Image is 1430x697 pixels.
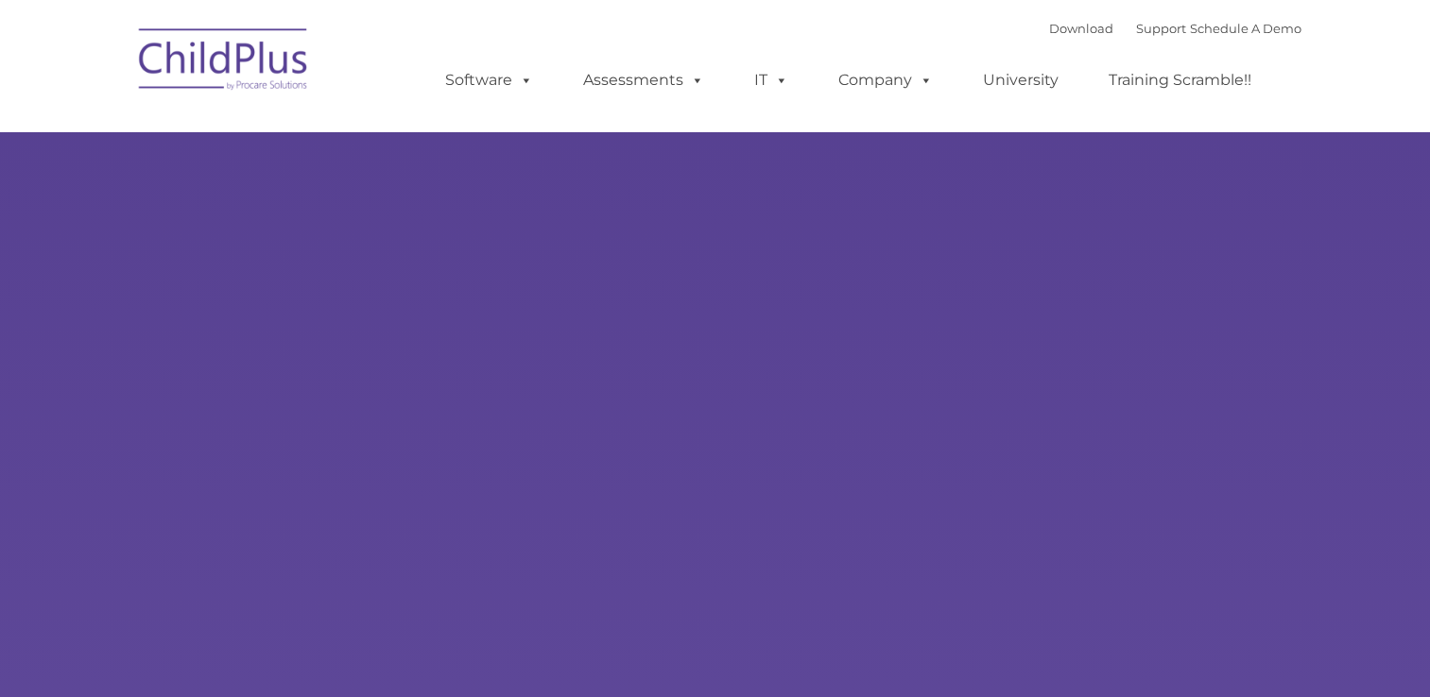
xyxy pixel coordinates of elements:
a: University [964,61,1077,99]
a: Download [1049,21,1113,36]
a: IT [735,61,807,99]
a: Company [819,61,952,99]
a: Assessments [564,61,723,99]
a: Schedule A Demo [1190,21,1301,36]
a: Training Scramble!! [1090,61,1270,99]
img: ChildPlus by Procare Solutions [129,15,319,110]
font: | [1049,21,1301,36]
a: Software [426,61,552,99]
a: Support [1136,21,1186,36]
